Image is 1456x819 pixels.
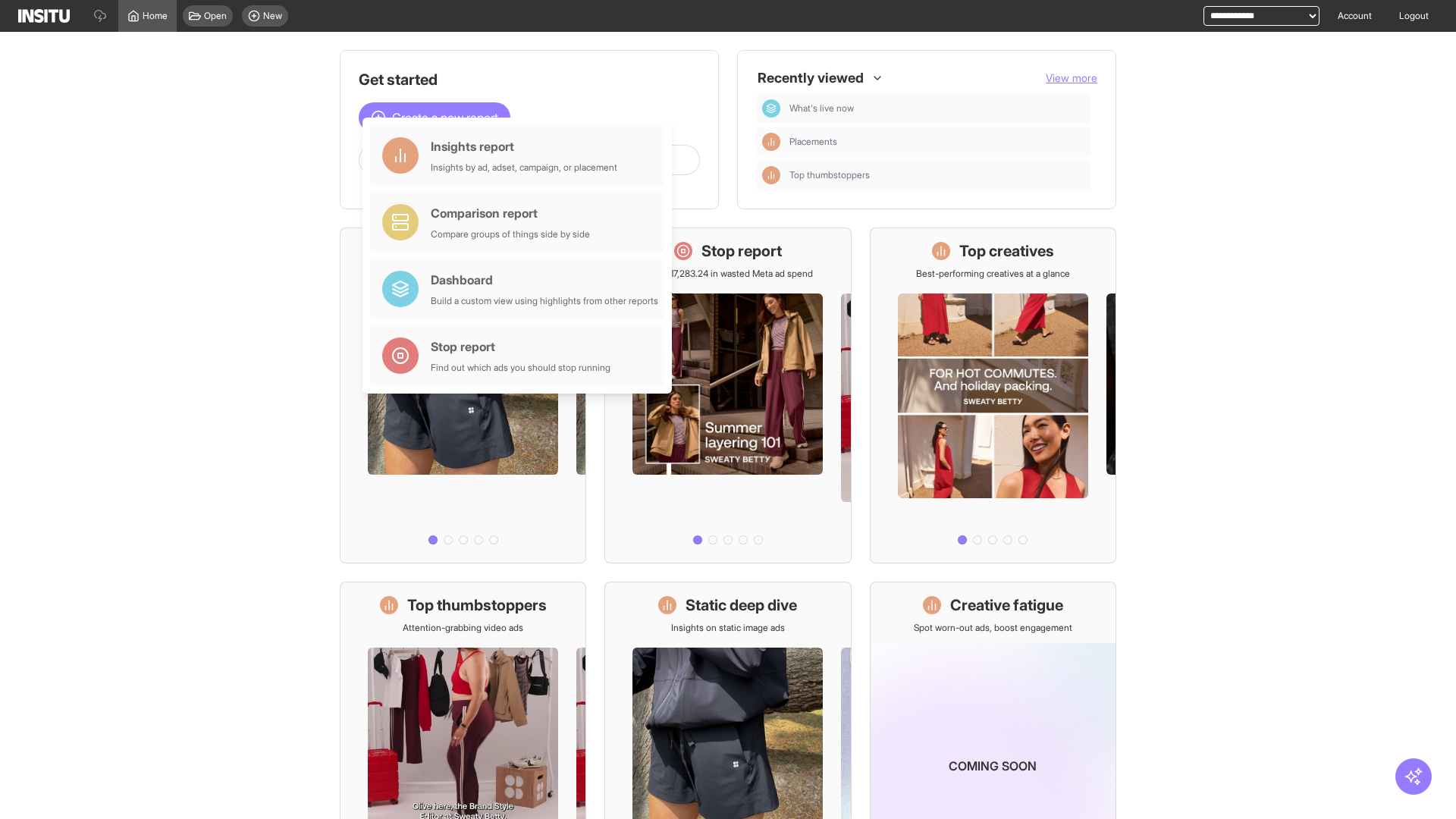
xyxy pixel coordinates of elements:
[431,162,617,174] div: Insights by ad, adset, campaign, or placement
[1046,71,1097,86] button: View more
[340,227,586,563] a: What's live nowSee all active ads instantly
[789,102,854,115] span: What's live now
[789,169,1085,181] span: Top thumbstoppers
[431,337,610,356] div: Stop report
[916,268,1070,280] p: Best-performing creatives at a glance
[789,136,837,148] span: Placements
[604,227,851,563] a: Stop reportSave £17,283.24 in wasted Meta ad spend
[431,204,590,222] div: Comparison report
[431,137,617,155] div: Insights report
[403,622,523,634] p: Attention-grabbing video ads
[431,271,658,289] div: Dashboard
[762,166,780,184] div: Insights
[870,227,1116,563] a: Top creativesBest-performing creatives at a glance
[359,69,700,90] h1: Get started
[789,169,870,181] span: Top thumbstoppers
[143,10,168,22] span: Home
[789,136,1085,148] span: Placements
[204,10,227,22] span: Open
[789,102,1085,115] span: What's live now
[431,228,590,240] div: Compare groups of things side by side
[762,133,780,151] div: Insights
[1046,71,1097,84] span: View more
[643,268,813,280] p: Save £17,283.24 in wasted Meta ad spend
[762,99,780,118] div: Dashboard
[263,10,282,22] span: New
[359,102,510,133] button: Create a new report
[686,595,797,616] h1: Static deep dive
[431,362,610,374] div: Find out which ads you should stop running
[18,9,70,23] img: Logo
[431,295,658,307] div: Build a custom view using highlights from other reports
[701,240,782,262] h1: Stop report
[959,240,1054,262] h1: Top creatives
[392,108,498,127] span: Create a new report
[671,622,785,634] p: Insights on static image ads
[407,595,547,616] h1: Top thumbstoppers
